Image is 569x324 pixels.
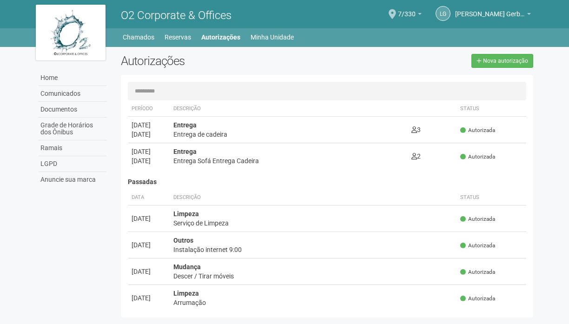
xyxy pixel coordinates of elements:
h4: Passadas [128,179,526,185]
a: Minha Unidade [251,31,294,44]
div: [DATE] [132,240,166,250]
div: Instalação internet 9:00 [173,245,453,254]
div: [DATE] [132,156,166,165]
h2: Autorizações [121,54,320,68]
a: Documentos [38,102,107,118]
div: [DATE] [132,214,166,223]
th: Status [457,190,526,205]
span: Nova autorização [483,58,528,64]
a: LG [436,6,450,21]
span: Autorizada [460,126,495,134]
a: Comunicados [38,86,107,102]
span: O2 Corporate & Offices [121,9,232,22]
span: Autorizada [460,242,495,250]
div: [DATE] [132,120,166,130]
div: Descer / Tirar móveis [173,271,453,281]
span: Autorizada [460,268,495,276]
div: [DATE] [132,293,166,303]
a: Autorizações [201,31,240,44]
a: Ramais [38,140,107,156]
strong: Entrega [173,148,197,155]
span: Autorizada [460,153,495,161]
th: Descrição [170,190,457,205]
span: 2 [411,152,421,160]
th: Período [128,101,170,117]
th: Descrição [170,101,408,117]
div: Entrega de cadeira [173,130,404,139]
a: [PERSON_NAME] Gerbassi [PERSON_NAME] [455,12,531,19]
div: [DATE] [132,130,166,139]
a: Anuncie sua marca [38,172,107,187]
span: Autorizada [460,295,495,303]
strong: Limpeza [173,210,199,218]
div: Serviço de Limpeza [173,218,453,228]
strong: Mudança [173,263,201,271]
a: Home [38,70,107,86]
th: Status [457,101,526,117]
span: 7/330 [398,1,416,18]
strong: Limpeza [173,290,199,297]
div: [DATE] [132,267,166,276]
a: Reservas [165,31,191,44]
th: Data [128,190,170,205]
a: Grade de Horários dos Ônibus [38,118,107,140]
a: 7/330 [398,12,422,19]
div: Arrumação [173,298,453,307]
span: 3 [411,126,421,133]
div: Entrega Sofá Entrega Cadeira [173,156,404,165]
span: Autorizada [460,215,495,223]
a: LGPD [38,156,107,172]
span: Luanne Gerbassi Campos [455,1,525,18]
a: Chamados [123,31,154,44]
div: [DATE] [132,147,166,156]
a: Nova autorização [471,54,533,68]
strong: Entrega [173,121,197,129]
strong: Outros [173,237,193,244]
img: logo.jpg [36,5,106,60]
